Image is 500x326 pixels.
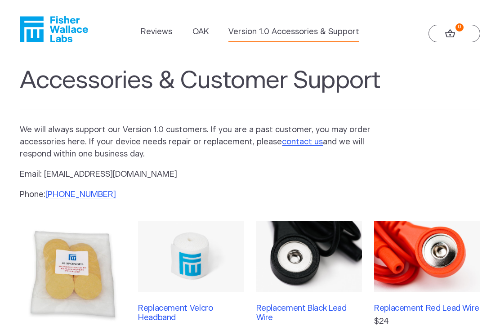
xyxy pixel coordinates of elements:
h3: Replacement Velcro Headband [138,304,244,323]
img: Replacement Red Lead Wire [374,221,480,292]
a: Fisher Wallace [20,16,88,42]
img: Replacement Black Lead Wire [256,221,362,292]
p: Phone: [20,189,387,201]
p: Email: [EMAIL_ADDRESS][DOMAIN_NAME] [20,169,387,181]
strong: 0 [455,23,464,31]
a: Version 1.0 Accessories & Support [228,26,359,38]
h3: Replacement Black Lead Wire [256,304,362,323]
a: Reviews [141,26,172,38]
a: [PHONE_NUMBER] [45,191,116,199]
h3: Replacement Red Lead Wire [374,304,480,314]
p: We will always support our Version 1.0 customers. If you are a past customer, you may order acces... [20,124,387,161]
a: OAK [192,26,209,38]
a: contact us [282,138,323,146]
h1: Accessories & Customer Support [20,67,480,110]
a: 0 [429,25,480,42]
img: Replacement Velcro Headband [138,221,244,292]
